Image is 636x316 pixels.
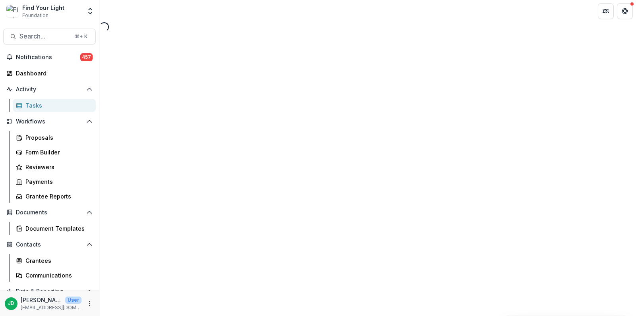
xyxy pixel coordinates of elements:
[3,29,96,44] button: Search...
[25,133,89,142] div: Proposals
[25,148,89,156] div: Form Builder
[3,51,96,64] button: Notifications457
[25,224,89,233] div: Document Templates
[85,3,96,19] button: Open entity switcher
[16,86,83,93] span: Activity
[13,190,96,203] a: Grantee Reports
[13,175,96,188] a: Payments
[6,5,19,17] img: Find Your Light
[19,33,70,40] span: Search...
[16,118,83,125] span: Workflows
[22,12,48,19] span: Foundation
[8,301,14,306] div: Jeffrey Dollinger
[21,296,62,304] p: [PERSON_NAME]
[16,241,83,248] span: Contacts
[3,285,96,298] button: Open Data & Reporting
[13,146,96,159] a: Form Builder
[3,238,96,251] button: Open Contacts
[16,54,80,61] span: Notifications
[25,163,89,171] div: Reviewers
[3,115,96,128] button: Open Workflows
[598,3,614,19] button: Partners
[13,222,96,235] a: Document Templates
[80,53,93,61] span: 457
[3,83,96,96] button: Open Activity
[13,99,96,112] a: Tasks
[85,299,94,308] button: More
[13,269,96,282] a: Communications
[13,131,96,144] a: Proposals
[16,69,89,77] div: Dashboard
[25,271,89,279] div: Communications
[3,206,96,219] button: Open Documents
[3,67,96,80] a: Dashboard
[22,4,64,12] div: Find Your Light
[65,297,81,304] p: User
[13,254,96,267] a: Grantees
[73,32,89,41] div: ⌘ + K
[25,192,89,200] div: Grantee Reports
[16,209,83,216] span: Documents
[13,160,96,173] a: Reviewers
[617,3,633,19] button: Get Help
[21,304,81,311] p: [EMAIL_ADDRESS][DOMAIN_NAME]
[16,288,83,295] span: Data & Reporting
[25,101,89,110] div: Tasks
[25,256,89,265] div: Grantees
[25,177,89,186] div: Payments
